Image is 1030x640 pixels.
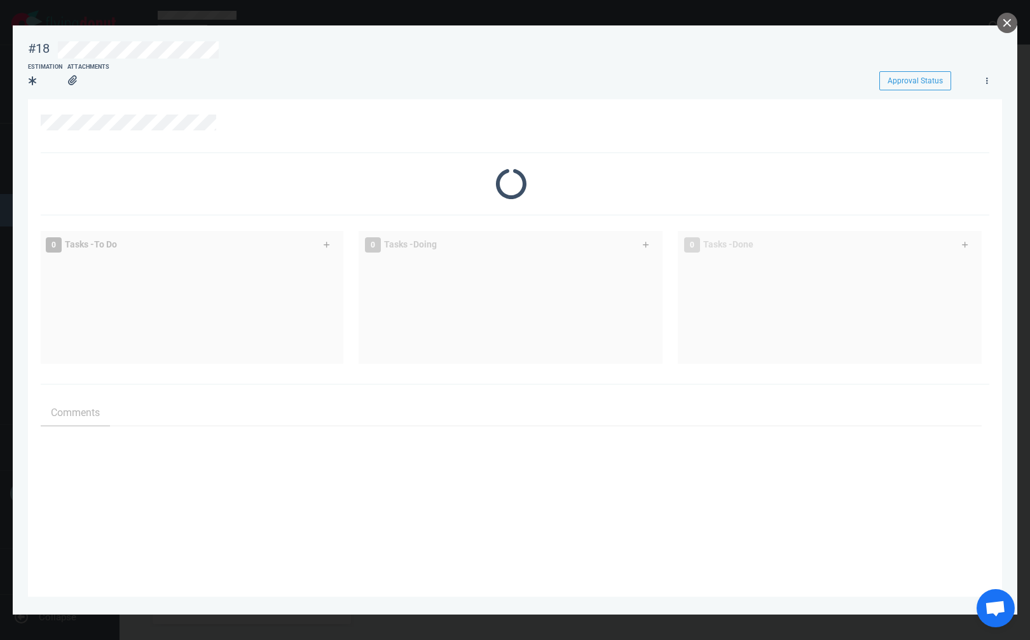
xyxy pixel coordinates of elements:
div: Attachments [67,63,109,72]
div: Estimation [28,63,62,72]
span: Tasks - Done [703,239,753,249]
span: 0 [365,237,381,253]
span: Tasks - Doing [384,239,437,249]
button: Approval Status [879,71,951,90]
div: Open de chat [977,589,1015,627]
span: 0 [46,237,62,253]
span: Comments [51,405,100,421]
span: 0 [684,237,700,253]
div: #18 [28,41,50,57]
span: Tasks - To Do [65,239,117,249]
button: close [997,13,1017,33]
